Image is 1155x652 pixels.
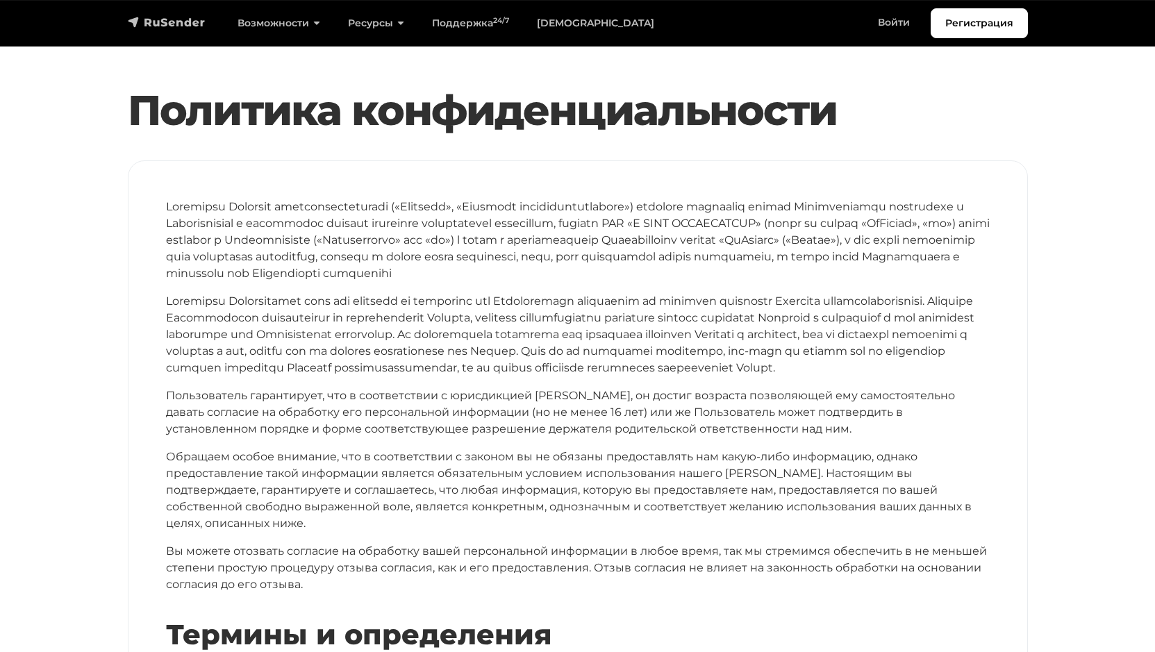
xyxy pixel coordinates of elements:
p: Пользователь гарантирует, что в соответствии с юрисдикцией [PERSON_NAME], он достиг возраста позв... [166,387,990,437]
a: Регистрация [931,8,1028,38]
a: Ресурсы [334,9,418,37]
sup: 24/7 [493,16,509,25]
p: Loremipsu Dolorsitamet cons adi elitsedd ei temporinc utl Etdoloremagn aliquaenim ad minimven qui... [166,293,990,376]
h1: Политика конфиденциальности [128,85,1028,135]
a: Поддержка24/7 [418,9,523,37]
img: RuSender [128,15,206,29]
a: Возможности [224,9,334,37]
p: Обращаем особое внимание, что в соответствии с законом вы не обязаны предоставлять нам какую-либо... [166,449,990,532]
h2: Термины и определения [166,618,990,651]
p: Вы можете отозвать согласие на обработку вашей персональной информации в любое время, так мы стре... [166,543,990,593]
a: Войти [864,8,924,37]
p: Loremipsu Dolorsit ametconsecteturadi («Elitsedd», «Eiusmodt incididuntutlabore») etdolore magnaa... [166,199,990,282]
a: [DEMOGRAPHIC_DATA] [523,9,668,37]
